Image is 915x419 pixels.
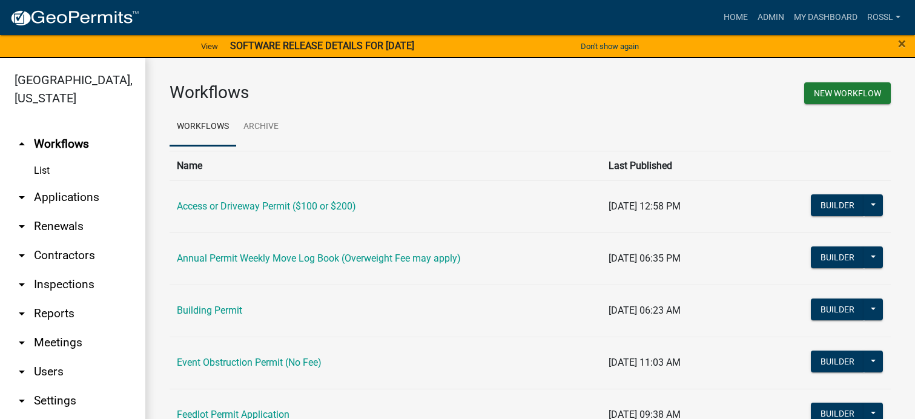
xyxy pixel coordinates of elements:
[15,277,29,292] i: arrow_drop_down
[177,305,242,316] a: Building Permit
[196,36,223,56] a: View
[15,248,29,263] i: arrow_drop_down
[177,357,322,368] a: Event Obstruction Permit (No Fee)
[15,394,29,408] i: arrow_drop_down
[789,6,862,29] a: My Dashboard
[15,306,29,321] i: arrow_drop_down
[177,252,461,264] a: Annual Permit Weekly Move Log Book (Overweight Fee may apply)
[230,40,414,51] strong: SOFTWARE RELEASE DETAILS FOR [DATE]
[753,6,789,29] a: Admin
[236,108,286,147] a: Archive
[811,299,864,320] button: Builder
[177,200,356,212] a: Access or Driveway Permit ($100 or $200)
[15,190,29,205] i: arrow_drop_down
[811,194,864,216] button: Builder
[601,151,787,180] th: Last Published
[898,36,906,51] button: Close
[811,246,864,268] button: Builder
[609,252,681,264] span: [DATE] 06:35 PM
[898,35,906,52] span: ×
[170,151,601,180] th: Name
[609,200,681,212] span: [DATE] 12:58 PM
[804,82,891,104] button: New Workflow
[811,351,864,372] button: Builder
[609,305,681,316] span: [DATE] 06:23 AM
[170,82,521,103] h3: Workflows
[609,357,681,368] span: [DATE] 11:03 AM
[576,36,644,56] button: Don't show again
[15,137,29,151] i: arrow_drop_up
[862,6,905,29] a: RossL
[719,6,753,29] a: Home
[15,335,29,350] i: arrow_drop_down
[15,219,29,234] i: arrow_drop_down
[170,108,236,147] a: Workflows
[15,365,29,379] i: arrow_drop_down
